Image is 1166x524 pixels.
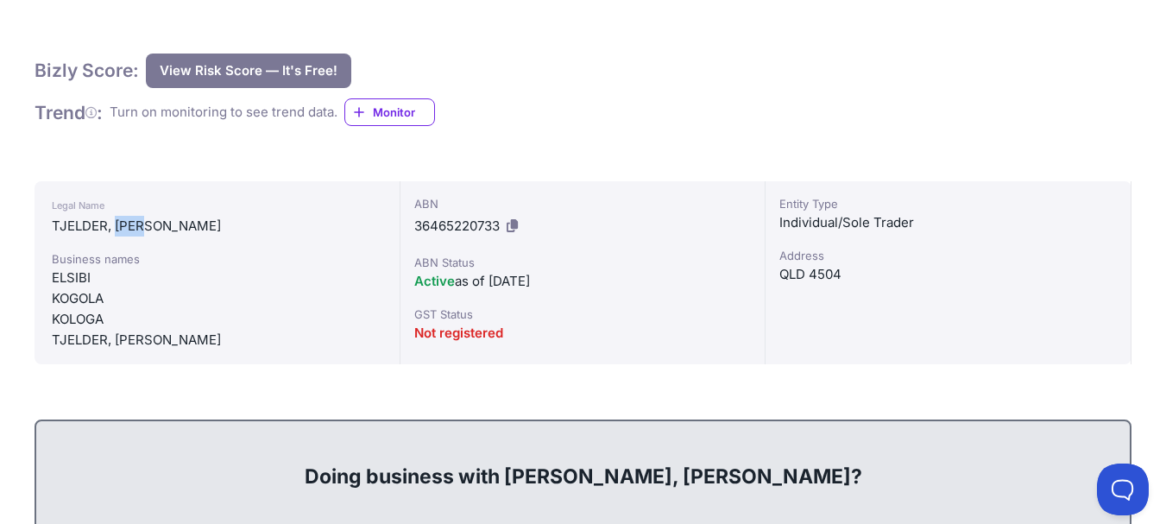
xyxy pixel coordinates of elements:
[373,104,434,121] span: Monitor
[35,59,139,82] h1: Bizly Score:
[54,435,1112,490] div: Doing business with [PERSON_NAME], [PERSON_NAME]?
[779,212,1117,233] div: Individual/Sole Trader
[35,101,103,124] h1: Trend :
[52,330,382,350] div: TJELDER, [PERSON_NAME]
[779,195,1117,212] div: Entity Type
[414,306,752,323] div: GST Status
[779,247,1117,264] div: Address
[52,216,382,237] div: TJELDER, [PERSON_NAME]
[414,271,752,292] div: as of [DATE]
[52,250,382,268] div: Business names
[414,254,752,271] div: ABN Status
[52,309,382,330] div: KOLOGA
[414,273,455,289] span: Active
[779,264,1117,285] div: QLD 4504
[344,98,435,126] a: Monitor
[414,325,503,341] span: Not registered
[1097,464,1149,515] iframe: Toggle Customer Support
[52,195,382,216] div: Legal Name
[110,103,337,123] div: Turn on monitoring to see trend data.
[52,288,382,309] div: KOGOLA
[414,218,500,234] span: 36465220733
[52,268,382,288] div: ELSIBI
[414,195,752,212] div: ABN
[146,54,351,88] button: View Risk Score — It's Free!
